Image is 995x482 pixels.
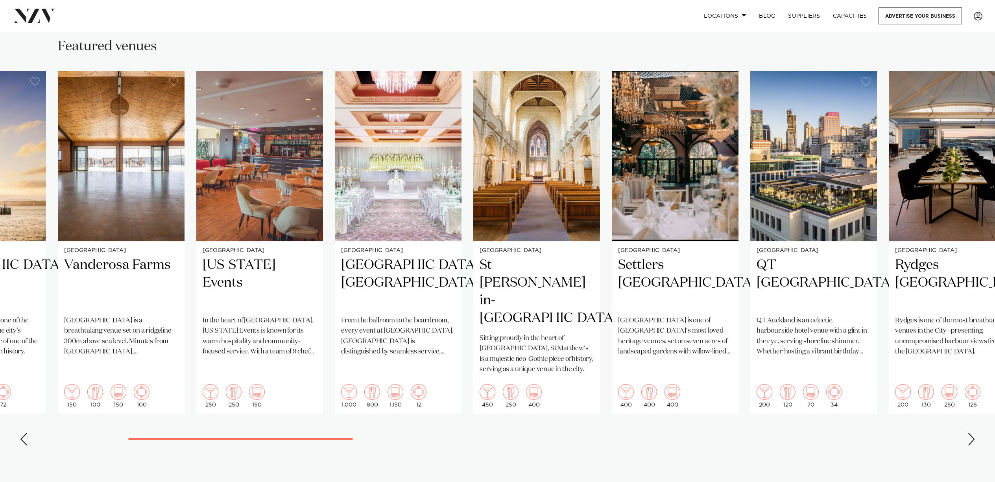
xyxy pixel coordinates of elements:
h2: St [PERSON_NAME]-in-[GEOGRAPHIC_DATA] [480,256,594,327]
a: Advertise your business [879,7,962,24]
img: theatre.png [111,384,126,400]
div: 1,150 [388,384,403,408]
a: [GEOGRAPHIC_DATA] QT [GEOGRAPHIC_DATA] QT Auckland is an eclectic, harbourside hotel venue with a... [750,71,877,414]
div: 200 [757,384,772,408]
small: [GEOGRAPHIC_DATA] [757,248,871,254]
swiper-slide: 8 / 25 [750,71,877,414]
img: theatre.png [803,384,819,400]
img: dining.png [918,384,934,400]
a: Locations [698,7,753,24]
div: 200 [895,384,911,408]
swiper-slide: 4 / 25 [196,71,323,414]
img: meeting.png [826,384,842,400]
img: Dining area at Texas Events in Auckland [196,71,323,241]
img: dining.png [780,384,796,400]
swiper-slide: 3 / 25 [58,71,185,414]
img: nzv-logo.png [13,9,55,23]
img: dining.png [87,384,103,400]
div: 400 [526,384,542,408]
img: cocktail.png [203,384,218,400]
p: From the ballroom to the boardroom, every event at [GEOGRAPHIC_DATA], [GEOGRAPHIC_DATA] is distin... [341,316,455,357]
img: theatre.png [388,384,403,400]
div: 34 [826,384,842,408]
img: theatre.png [665,384,680,400]
img: cocktail.png [757,384,772,400]
div: 250 [503,384,519,408]
img: cocktail.png [618,384,634,400]
img: theatre.png [526,384,542,400]
div: 450 [480,384,495,408]
p: QT Auckland is an eclectic, harbourside hotel venue with a glint in the eye, serving shoreline sh... [757,316,871,357]
img: meeting.png [134,384,150,400]
img: cocktail.png [341,384,357,400]
a: SUPPLIERS [782,7,826,24]
div: 100 [134,384,150,408]
small: [GEOGRAPHIC_DATA] [203,248,317,254]
a: [GEOGRAPHIC_DATA] Vanderosa Farms [GEOGRAPHIC_DATA] is a breathtaking venue set on a ridgeline 30... [58,71,185,414]
img: dining.png [364,384,380,400]
img: dining.png [503,384,519,400]
img: cocktail.png [64,384,80,400]
img: meeting.png [965,384,980,400]
img: cocktail.png [895,384,911,400]
div: 150 [249,384,265,408]
h2: Settlers [GEOGRAPHIC_DATA] [618,256,732,309]
div: 1,000 [341,384,357,408]
a: [GEOGRAPHIC_DATA] St [PERSON_NAME]-in-[GEOGRAPHIC_DATA] Sitting proudly in the heart of [GEOGRAPH... [473,71,600,414]
a: [GEOGRAPHIC_DATA] [GEOGRAPHIC_DATA], [GEOGRAPHIC_DATA] From the ballroom to the boardroom, every ... [335,71,462,414]
img: dining.png [641,384,657,400]
img: dining.png [226,384,242,400]
p: Sitting proudly in the heart of [GEOGRAPHIC_DATA], St Matthew's is a majestic neo-Gothic piece of... [480,333,594,375]
div: 800 [364,384,380,408]
img: meeting.png [411,384,426,400]
swiper-slide: 5 / 25 [335,71,462,414]
p: In the heart of [GEOGRAPHIC_DATA], [US_STATE] Events is known for its warm hospitality and commun... [203,316,317,357]
h2: [US_STATE] Events [203,256,317,309]
div: 150 [111,384,126,408]
div: 120 [780,384,796,408]
h2: Vanderosa Farms [64,256,178,309]
img: theatre.png [249,384,265,400]
div: 400 [618,384,634,408]
div: 400 [665,384,680,408]
div: 12 [411,384,426,408]
small: [GEOGRAPHIC_DATA] [341,248,455,254]
p: [GEOGRAPHIC_DATA] is one of [GEOGRAPHIC_DATA]'s most loved heritage venues, set on seven acres of... [618,316,732,357]
p: [GEOGRAPHIC_DATA] is a breathtaking venue set on a ridgeline 300m above sea level. Minutes from [... [64,316,178,357]
img: cocktail.png [480,384,495,400]
div: 400 [641,384,657,408]
swiper-slide: 6 / 25 [473,71,600,414]
div: 250 [941,384,957,408]
a: Dining area at Texas Events in Auckland [GEOGRAPHIC_DATA] [US_STATE] Events In the heart of [GEOG... [196,71,323,414]
small: [GEOGRAPHIC_DATA] [64,248,178,254]
swiper-slide: 7 / 25 [612,71,738,414]
h2: QT [GEOGRAPHIC_DATA] [757,256,871,309]
small: [GEOGRAPHIC_DATA] [480,248,594,254]
div: 100 [87,384,103,408]
div: 250 [203,384,218,408]
div: 126 [965,384,980,408]
div: 130 [918,384,934,408]
a: Capacities [827,7,873,24]
h2: Featured venues [58,38,157,55]
a: [GEOGRAPHIC_DATA] Settlers [GEOGRAPHIC_DATA] [GEOGRAPHIC_DATA] is one of [GEOGRAPHIC_DATA]'s most... [612,71,738,414]
h2: [GEOGRAPHIC_DATA], [GEOGRAPHIC_DATA] [341,256,455,309]
small: [GEOGRAPHIC_DATA] [618,248,732,254]
div: 70 [803,384,819,408]
a: BLOG [753,7,782,24]
div: 150 [64,384,80,408]
img: theatre.png [941,384,957,400]
div: 250 [226,384,242,408]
